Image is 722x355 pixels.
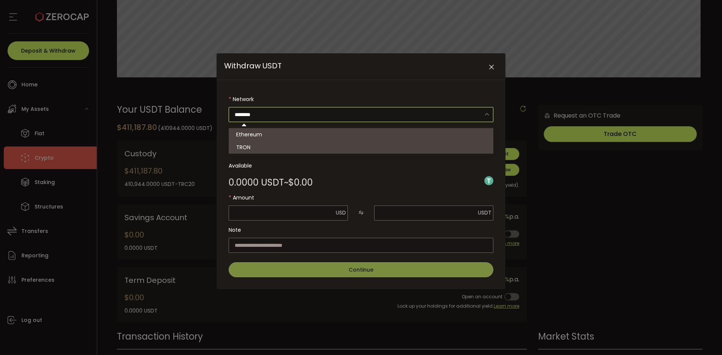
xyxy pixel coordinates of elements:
[229,92,493,107] label: Network
[229,222,493,237] label: Note
[229,158,493,173] label: Available
[236,131,262,138] span: Ethereum
[224,60,282,71] span: Withdraw USDT
[336,209,346,216] span: USD
[461,124,493,139] span: Add address
[485,61,498,74] button: Close
[478,209,491,216] span: USDT
[229,178,313,187] div: ~
[229,262,493,277] button: Continue
[288,178,313,187] span: $0.00
[236,144,250,151] span: TRON
[229,190,493,205] label: Amount
[217,53,505,289] div: Withdraw USDT
[684,319,722,355] iframe: Chat Widget
[229,178,284,187] span: 0.0000 USDT
[349,266,373,273] span: Continue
